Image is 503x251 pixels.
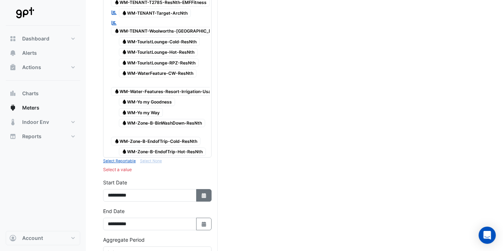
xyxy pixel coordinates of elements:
[22,90,39,97] span: Charts
[103,159,136,163] small: Select Reportable
[201,221,207,227] fa-icon: Select Date
[6,129,80,144] button: Reports
[122,49,127,55] fa-icon: Water
[122,71,127,76] fa-icon: Water
[22,49,37,57] span: Alerts
[119,58,199,67] span: WM-TouristLounge-RPZ-ResNth
[111,137,200,145] span: WM-Zone-B-EndofTrip-Cold-ResNth
[122,99,127,105] fa-icon: Water
[122,10,127,15] fa-icon: Water
[22,235,43,242] span: Account
[22,119,49,126] span: Indoor Env
[9,49,16,57] app-icon: Alerts
[119,148,206,156] span: WM-Zone-B-EndofTrip-Hot-ResNth
[201,192,207,198] fa-icon: Select Date
[119,48,198,57] span: WM-TouristLounge-Hot-ResNth
[9,64,16,71] app-icon: Actions
[9,6,41,20] img: Company Logo
[122,120,127,126] fa-icon: Water
[119,9,191,17] span: WM-TENANT-Target-ArcNth
[103,158,136,164] button: Select Reportable
[114,138,120,144] fa-icon: Water
[9,119,16,126] app-icon: Indoor Env
[111,9,117,15] fa-icon: Reportable
[9,104,16,111] app-icon: Meters
[103,236,145,243] label: Aggregate Period
[9,133,16,140] app-icon: Reports
[9,90,16,97] app-icon: Charts
[122,149,127,154] fa-icon: Water
[119,37,200,46] span: WM-TouristLounge-Cold-ResNth
[6,101,80,115] button: Meters
[22,35,49,42] span: Dashboard
[111,20,117,26] fa-icon: Reportable
[111,27,226,35] span: WM-TENANT-Woolworths-[GEOGRAPHIC_DATA]
[22,104,39,111] span: Meters
[119,98,175,106] span: WM-Yo my Goodness
[6,86,80,101] button: Charts
[103,166,212,173] div: Select a value
[479,227,496,244] div: Open Intercom Messenger
[6,46,80,60] button: Alerts
[22,64,41,71] span: Actions
[6,231,80,245] button: Account
[6,60,80,74] button: Actions
[111,87,219,96] span: WM-Water-Features-Resort-Irrigation-Usage
[6,115,80,129] button: Indoor Env
[122,110,127,115] fa-icon: Water
[22,133,42,140] span: Reports
[6,32,80,46] button: Dashboard
[114,88,120,94] fa-icon: Water
[122,39,127,44] fa-icon: Water
[122,60,127,65] fa-icon: Water
[103,179,127,186] label: Start Date
[103,207,125,215] label: End Date
[119,108,163,117] span: WM-Yo my Way
[119,119,205,127] span: WM-Zone-B-BinWashDown-ResNth
[119,69,197,78] span: WM-WaterFeature-CW-ResNth
[114,28,120,34] fa-icon: Water
[9,35,16,42] app-icon: Dashboard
